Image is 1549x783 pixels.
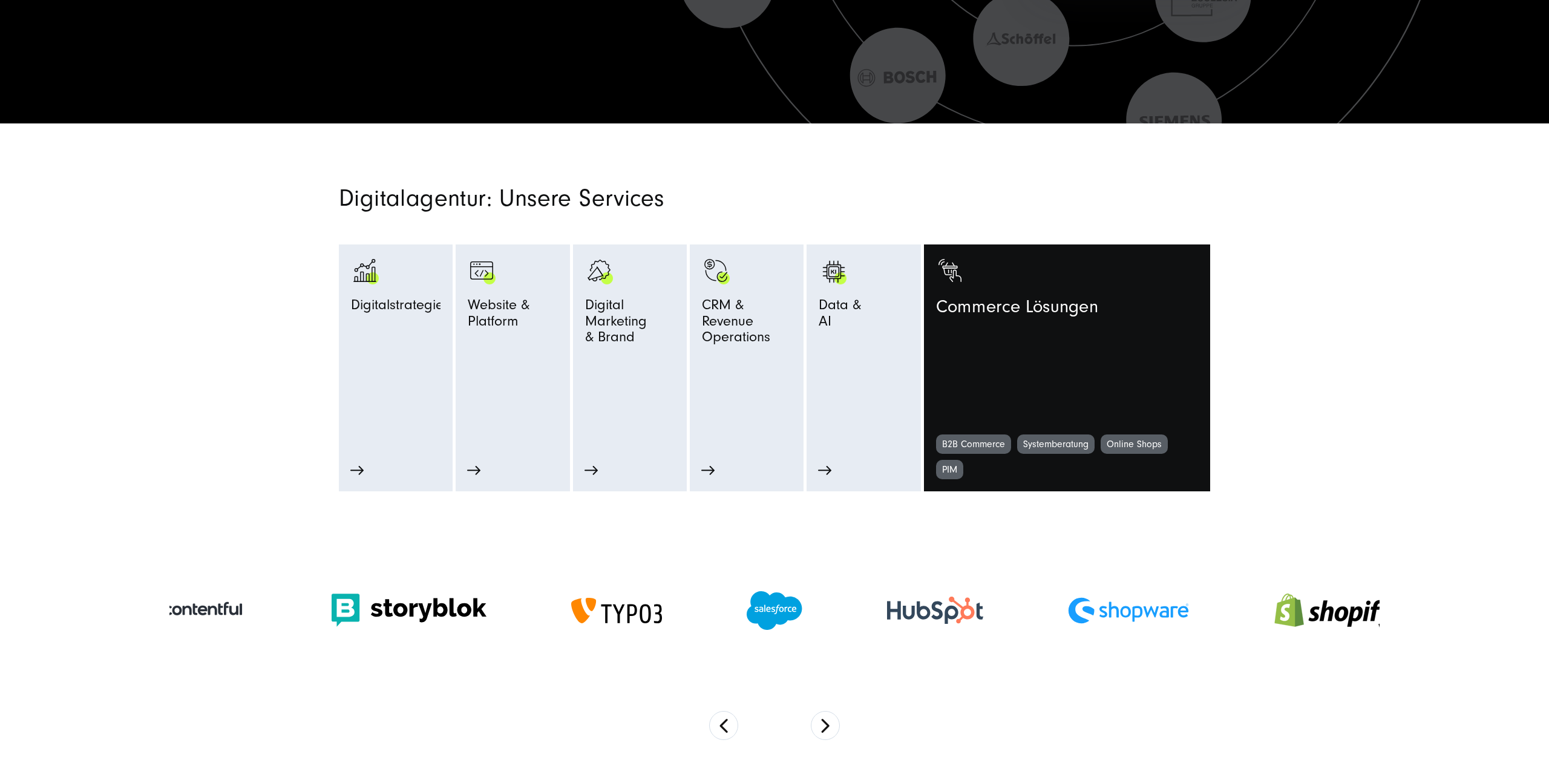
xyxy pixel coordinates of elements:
[1101,434,1168,454] a: Online Shops
[339,184,914,213] h2: Digitalagentur: Unsere Services
[468,257,557,434] a: Browser Symbol als Zeichen für Web Development - Digitalagentur SUNZINET programming-browser-prog...
[351,297,444,318] span: Digitalstrategie
[811,711,840,740] button: Next
[351,257,440,434] a: analytics-graph-bar-business analytics-graph-bar-business_white Digitalstrategie
[1017,434,1095,454] a: Systemberatung
[709,711,738,740] button: Previous
[468,297,557,335] span: Website & Platform
[585,297,675,350] span: Digital Marketing & Brand
[887,597,983,624] img: HubSpot Gold Partner Agentur - Digitalagentur SUNZINET
[819,257,908,409] a: KI KI Data &AI
[936,434,1011,454] a: B2B Commerce
[332,594,486,627] img: Storyblok logo Storyblok Headless CMS Agentur SUNZINET (1)
[1274,578,1395,643] img: Shopify Partner Agentur - Digitalagentur SUNZINET
[747,591,802,630] img: Salesforce Partner Agentur - Digitalagentur SUNZINET
[571,598,662,623] img: TYPO3 Gold Memeber Agentur - Digitalagentur für TYPO3 CMS Entwicklung SUNZINET
[138,590,247,631] img: Contentful Partneragentur - Digitalagentur für headless CMS Entwicklung SUNZINET
[702,257,791,434] a: Symbol mit einem Haken und einem Dollarzeichen. monetization-approve-business-products_white CRM ...
[936,257,1198,434] a: Bild eines Fingers, der auf einen schwarzen Einkaufswagen mit grünen Akzenten klickt: Digitalagen...
[936,257,966,287] img: e-commerce_white
[585,257,675,409] a: advertising-megaphone-business-products_black advertising-megaphone-business-products_white Digit...
[819,297,861,335] span: Data & AI
[1068,597,1189,624] img: Shopware Partner Agentur - Digitalagentur SUNZINET
[936,297,1098,324] span: Commerce Lösungen
[702,297,791,350] span: CRM & Revenue Operations
[936,460,963,479] a: PIM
